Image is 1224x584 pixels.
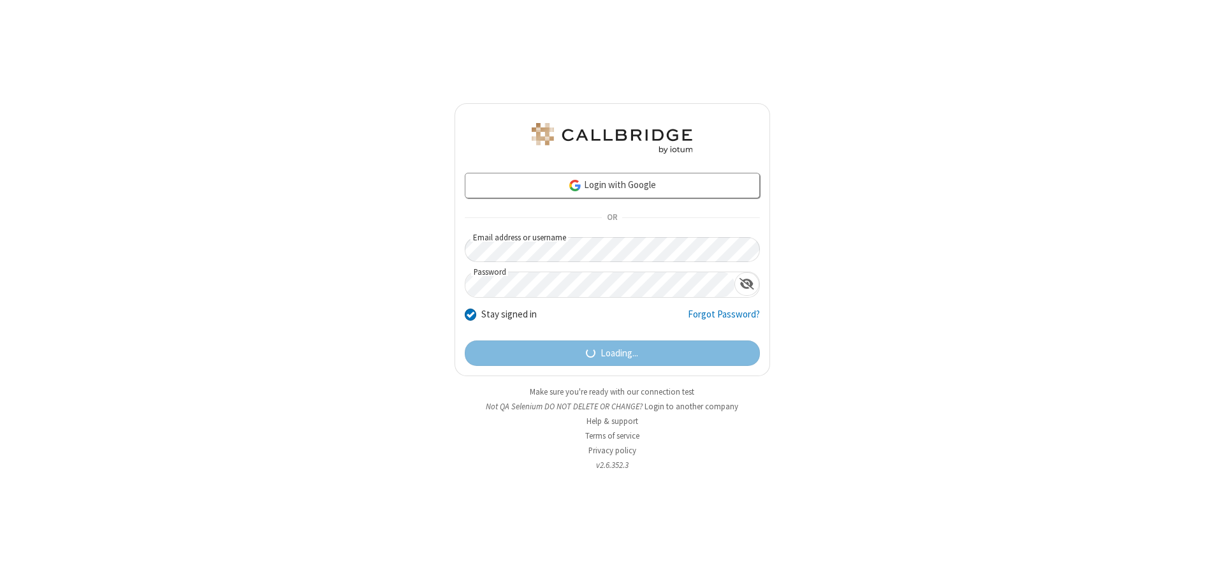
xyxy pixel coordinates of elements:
a: Make sure you're ready with our connection test [530,386,694,397]
img: google-icon.png [568,179,582,193]
a: Terms of service [585,430,639,441]
label: Stay signed in [481,307,537,322]
a: Privacy policy [588,445,636,456]
a: Login with Google [465,173,760,198]
input: Password [465,272,734,297]
li: Not QA Selenium DO NOT DELETE OR CHANGE? [455,400,770,412]
span: Loading... [601,346,638,361]
input: Email address or username [465,237,760,262]
button: Login to another company [645,400,738,412]
button: Loading... [465,340,760,366]
img: QA Selenium DO NOT DELETE OR CHANGE [529,123,695,154]
li: v2.6.352.3 [455,459,770,471]
div: Show password [734,272,759,296]
span: OR [602,209,622,227]
a: Help & support [586,416,638,427]
a: Forgot Password? [688,307,760,332]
